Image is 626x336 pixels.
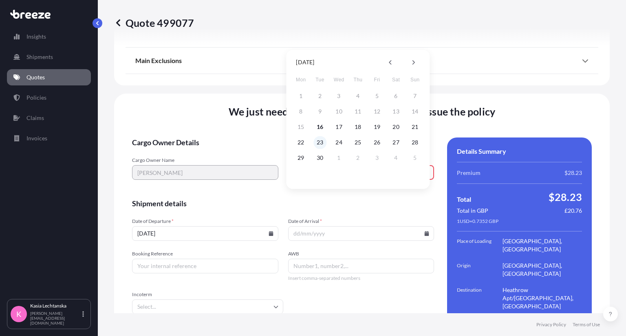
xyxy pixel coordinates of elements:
button: 1 [333,151,346,164]
input: Number1, number2,... [288,259,434,273]
button: 2 [351,151,364,164]
span: Cargo Owner Name [132,157,278,164]
span: Insert comma-separated numbers [288,275,434,281]
button: 23 [313,136,326,149]
button: 5 [408,151,421,164]
input: Select... [132,299,283,314]
button: 21 [408,120,421,133]
span: Tuesday [313,72,327,88]
a: Policies [7,89,91,106]
span: Details Summary [457,147,506,155]
a: Quotes [7,69,91,85]
p: Invoices [26,134,47,142]
span: Thursday [350,72,365,88]
p: Quote 499077 [114,16,194,29]
span: AWB [288,251,434,257]
span: Total in GBP [457,207,488,215]
input: dd/mm/yyyy [132,226,278,241]
p: [PERSON_NAME][EMAIL_ADDRESS][DOMAIN_NAME] [30,311,81,325]
button: 26 [370,136,384,149]
a: Shipments [7,49,91,65]
button: 19 [370,120,384,133]
span: $28.23 [564,169,582,177]
span: £20.76 [564,207,582,215]
button: 18 [351,120,364,133]
button: 27 [390,136,403,149]
span: K [16,310,21,318]
p: Claims [26,114,44,122]
button: 4 [390,151,403,164]
p: Kasia Lechtanska [30,303,81,309]
span: Saturday [389,72,403,88]
div: Main Exclusions [135,51,589,70]
a: Invoices [7,130,91,146]
span: Main Exclusions [135,57,182,65]
p: Policies [26,94,46,102]
button: 3 [370,151,384,164]
span: Destination [457,286,503,310]
input: Your internal reference [132,259,278,273]
button: 25 [351,136,364,149]
span: Monday [293,72,308,88]
span: Booking Reference [132,251,278,257]
a: Insights [7,28,91,45]
span: Cargo Owner Details [132,137,434,147]
a: Claims [7,110,91,126]
input: dd/mm/yyyy [288,226,434,241]
button: 16 [313,120,326,133]
span: 1 USD = 0.7352 GBP [457,218,498,225]
button: 24 [333,136,346,149]
a: Privacy Policy [536,321,566,328]
p: Quotes [26,73,45,81]
span: Date of Departure [132,218,278,225]
button: 30 [313,151,326,164]
span: Sunday [408,72,422,88]
div: [DATE] [296,57,314,67]
span: Place of Loading [457,237,503,253]
span: Total [457,195,471,203]
button: 20 [390,120,403,133]
a: Terms of Use [573,321,600,328]
button: 28 [408,136,421,149]
span: $28.23 [549,190,582,203]
button: 29 [294,151,307,164]
span: Incoterm [132,291,283,298]
span: Premium [457,169,481,177]
p: Shipments [26,53,53,61]
span: Heathrow Apt/[GEOGRAPHIC_DATA], [GEOGRAPHIC_DATA] [503,286,582,310]
span: We just need a few more details before we issue the policy [229,105,496,118]
button: 17 [333,120,346,133]
span: Wednesday [332,72,346,88]
button: 22 [294,136,307,149]
span: Origin [457,262,503,278]
span: Shipment details [132,199,434,208]
p: Insights [26,33,46,41]
span: [GEOGRAPHIC_DATA], [GEOGRAPHIC_DATA] [503,237,582,253]
span: Date of Arrival [288,218,434,225]
span: Friday [370,72,384,88]
span: [GEOGRAPHIC_DATA], [GEOGRAPHIC_DATA] [503,262,582,278]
